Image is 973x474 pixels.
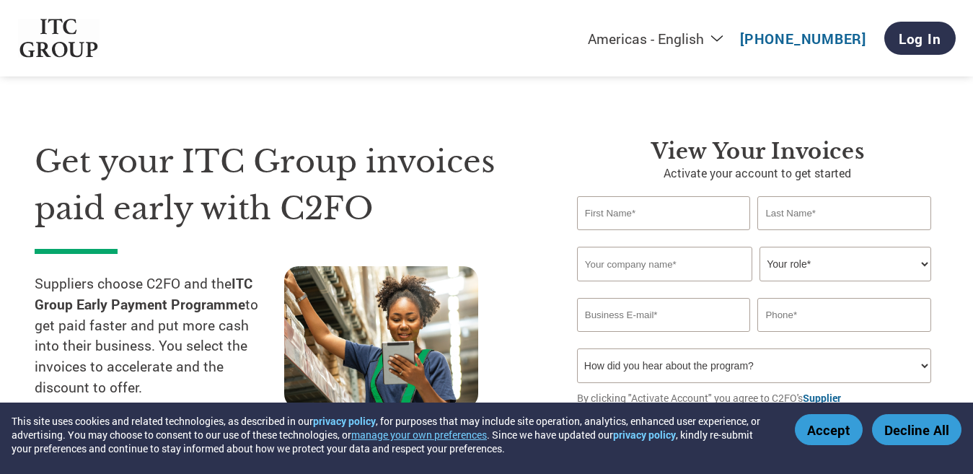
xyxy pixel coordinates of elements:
[760,247,931,281] select: Title/Role
[872,414,961,445] button: Decline All
[313,414,376,428] a: privacy policy
[757,232,931,241] div: Invalid last name or last name is too long
[12,414,774,455] div: This site uses cookies and related technologies, as described in our , for purposes that may incl...
[884,22,956,55] a: Log In
[757,333,931,343] div: Inavlid Phone Number
[757,298,931,332] input: Phone*
[351,428,487,442] button: manage your own preferences
[35,139,534,232] h1: Get your ITC Group invoices paid early with C2FO
[577,390,938,421] p: By clicking "Activate Account" you agree to C2FO's and
[795,414,863,445] button: Accept
[284,266,478,408] img: supply chain worker
[577,139,938,164] h3: View your invoices
[577,283,931,292] div: Invalid company name or company name is too long
[18,19,100,58] img: ITC Group
[35,274,252,313] strong: ITC Group Early Payment Programme
[577,164,938,182] p: Activate your account to get started
[577,232,751,241] div: Invalid first name or first name is too long
[577,298,751,332] input: Invalid Email format
[757,196,931,230] input: Last Name*
[577,333,751,343] div: Inavlid Email Address
[740,30,866,48] a: [PHONE_NUMBER]
[577,247,752,281] input: Your company name*
[35,273,284,398] p: Suppliers choose C2FO and the to get paid faster and put more cash into their business. You selec...
[577,196,751,230] input: First Name*
[613,428,676,442] a: privacy policy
